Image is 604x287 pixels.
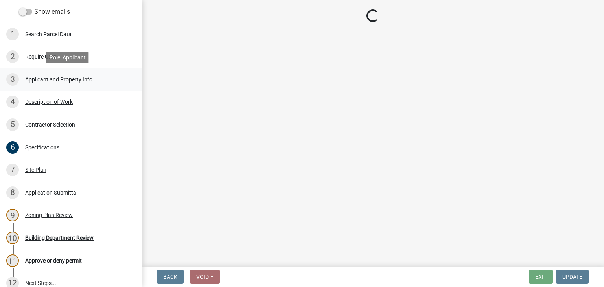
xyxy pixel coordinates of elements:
[562,274,582,280] span: Update
[25,212,73,218] div: Zoning Plan Review
[6,164,19,176] div: 7
[25,31,72,37] div: Search Parcel Data
[196,274,209,280] span: Void
[6,141,19,154] div: 6
[25,122,75,127] div: Contractor Selection
[25,190,77,195] div: Application Submittal
[25,258,82,263] div: Approve or deny permit
[6,50,19,63] div: 2
[6,186,19,199] div: 8
[6,28,19,40] div: 1
[190,270,220,284] button: Void
[25,145,59,150] div: Specifications
[19,7,70,17] label: Show emails
[25,99,73,105] div: Description of Work
[6,96,19,108] div: 4
[25,235,94,241] div: Building Department Review
[25,54,56,59] div: Require User
[25,167,46,173] div: Site Plan
[6,118,19,131] div: 5
[556,270,589,284] button: Update
[46,52,89,63] div: Role: Applicant
[163,274,177,280] span: Back
[6,73,19,86] div: 3
[6,232,19,244] div: 10
[6,209,19,221] div: 9
[529,270,553,284] button: Exit
[157,270,184,284] button: Back
[25,77,92,82] div: Applicant and Property Info
[6,254,19,267] div: 11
